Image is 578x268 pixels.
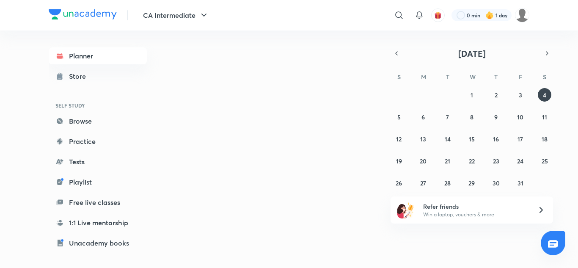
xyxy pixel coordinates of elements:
img: referral [397,202,414,218]
img: avatar [434,11,442,19]
abbr: October 19, 2025 [396,157,402,165]
button: October 13, 2025 [416,132,430,146]
abbr: October 12, 2025 [396,135,402,143]
abbr: October 14, 2025 [445,135,451,143]
abbr: October 3, 2025 [519,91,522,99]
abbr: October 2, 2025 [495,91,498,99]
button: October 12, 2025 [392,132,406,146]
a: Company Logo [49,9,117,22]
button: October 14, 2025 [441,132,454,146]
a: Unacademy books [49,235,147,251]
abbr: October 18, 2025 [542,135,548,143]
a: Planner [49,47,147,64]
button: October 18, 2025 [538,132,551,146]
h6: Refer friends [423,202,527,211]
button: [DATE] [402,47,541,59]
button: October 17, 2025 [514,132,527,146]
abbr: October 25, 2025 [542,157,548,165]
button: October 28, 2025 [441,176,454,190]
button: October 21, 2025 [441,154,454,168]
abbr: October 31, 2025 [517,179,523,187]
button: October 1, 2025 [465,88,479,102]
a: Practice [49,133,147,150]
abbr: October 20, 2025 [420,157,427,165]
button: October 8, 2025 [465,110,479,124]
abbr: October 22, 2025 [469,157,475,165]
button: CA Intermediate [138,7,214,24]
button: avatar [431,8,445,22]
a: Free live classes [49,194,147,211]
abbr: October 15, 2025 [469,135,475,143]
button: October 20, 2025 [416,154,430,168]
button: October 7, 2025 [441,110,454,124]
abbr: October 1, 2025 [471,91,473,99]
div: Store [69,71,91,81]
abbr: Sunday [397,73,401,81]
button: October 6, 2025 [416,110,430,124]
button: October 16, 2025 [489,132,503,146]
button: October 3, 2025 [514,88,527,102]
button: October 19, 2025 [392,154,406,168]
img: Pooja Rajput [515,8,529,22]
a: 1:1 Live mentorship [49,214,147,231]
button: October 23, 2025 [489,154,503,168]
abbr: October 10, 2025 [517,113,523,121]
abbr: October 16, 2025 [493,135,499,143]
abbr: October 13, 2025 [420,135,426,143]
a: Browse [49,113,147,130]
button: October 30, 2025 [489,176,503,190]
abbr: October 21, 2025 [445,157,450,165]
p: Win a laptop, vouchers & more [423,211,527,218]
button: October 27, 2025 [416,176,430,190]
abbr: October 9, 2025 [494,113,498,121]
button: October 11, 2025 [538,110,551,124]
abbr: October 28, 2025 [444,179,451,187]
abbr: October 8, 2025 [470,113,473,121]
button: October 2, 2025 [489,88,503,102]
button: October 31, 2025 [514,176,527,190]
abbr: Saturday [543,73,546,81]
img: streak [485,11,494,19]
span: [DATE] [458,48,486,59]
button: October 9, 2025 [489,110,503,124]
img: Company Logo [49,9,117,19]
abbr: October 4, 2025 [543,91,546,99]
abbr: October 23, 2025 [493,157,499,165]
a: Tests [49,153,147,170]
abbr: October 26, 2025 [396,179,402,187]
abbr: October 30, 2025 [493,179,500,187]
h6: SELF STUDY [49,98,147,113]
button: October 5, 2025 [392,110,406,124]
button: October 22, 2025 [465,154,479,168]
abbr: Tuesday [446,73,449,81]
abbr: October 17, 2025 [517,135,523,143]
abbr: Monday [421,73,426,81]
abbr: Wednesday [470,73,476,81]
button: October 15, 2025 [465,132,479,146]
button: October 4, 2025 [538,88,551,102]
a: Store [49,68,147,85]
abbr: Thursday [494,73,498,81]
abbr: Friday [519,73,522,81]
abbr: October 5, 2025 [397,113,401,121]
abbr: October 29, 2025 [468,179,475,187]
abbr: October 27, 2025 [420,179,426,187]
button: October 25, 2025 [538,154,551,168]
abbr: October 24, 2025 [517,157,523,165]
a: Playlist [49,174,147,191]
button: October 24, 2025 [514,154,527,168]
button: October 10, 2025 [514,110,527,124]
abbr: October 11, 2025 [542,113,547,121]
button: October 26, 2025 [392,176,406,190]
abbr: October 6, 2025 [421,113,425,121]
abbr: October 7, 2025 [446,113,449,121]
button: October 29, 2025 [465,176,479,190]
